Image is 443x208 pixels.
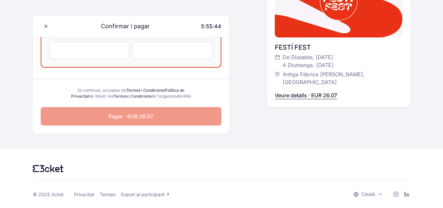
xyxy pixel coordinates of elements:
a: Termes i Condicions [126,88,164,93]
span: Antiga Fàbrica [PERSON_NAME], [GEOGRAPHIC_DATA] [283,70,396,86]
iframe: Cuadro de entrada seguro del CVC [139,47,206,54]
p: Veure detalls · EUR 26.07 [275,91,337,99]
a: Suport al participant [121,192,170,197]
a: Termes [100,192,115,197]
span: Pagar · EUR 26.07 [109,112,153,120]
span: 5:55:44 [201,23,221,30]
div: En continuar, accepteu els i de 3cket i les de l'organitzador [70,87,192,99]
button: Pagar · EUR 26.07 [41,107,221,126]
iframe: Cuadro de entrada seguro de la fecha de vencimiento [56,47,123,54]
a: Termes i Condicions [113,94,151,99]
p: Català [361,191,375,197]
div: FESTÍ FEST [275,43,403,52]
span: Confirmar i pagar [93,22,150,31]
span: ARA [183,94,191,99]
a: Privacitat [74,192,94,197]
div: © 2025 3cket [33,192,64,197]
span: Suport al participant [121,192,165,197]
span: De Dissabte, [DATE] A Diumenge, [DATE] [283,53,333,69]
